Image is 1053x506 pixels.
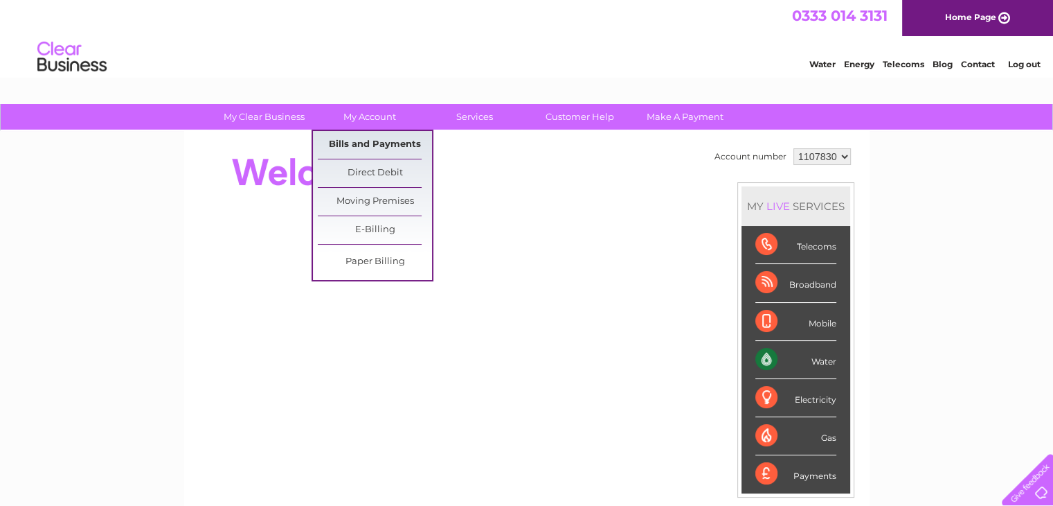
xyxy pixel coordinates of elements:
img: logo.png [37,36,107,78]
div: LIVE [764,200,793,213]
a: 0333 014 3131 [792,7,888,24]
a: Water [809,59,836,69]
a: Paper Billing [318,248,432,276]
a: Telecoms [883,59,924,69]
a: My Clear Business [207,104,321,130]
a: Energy [844,59,874,69]
a: E-Billing [318,216,432,244]
a: Direct Debit [318,159,432,187]
a: My Account [312,104,426,130]
div: Water [755,341,836,379]
div: Payments [755,455,836,493]
div: Clear Business is a trading name of Verastar Limited (registered in [GEOGRAPHIC_DATA] No. 3667643... [200,8,854,67]
a: Blog [933,59,953,69]
div: Electricity [755,379,836,417]
div: MY SERVICES [741,186,850,226]
div: Mobile [755,303,836,341]
a: Moving Premises [318,188,432,216]
a: Bills and Payments [318,131,432,159]
a: Contact [961,59,995,69]
div: Gas [755,417,836,455]
a: Services [417,104,532,130]
a: Customer Help [523,104,637,130]
td: Account number [711,145,790,168]
div: Broadband [755,264,836,302]
a: Log out [1007,59,1040,69]
a: Make A Payment [628,104,742,130]
div: Telecoms [755,226,836,264]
